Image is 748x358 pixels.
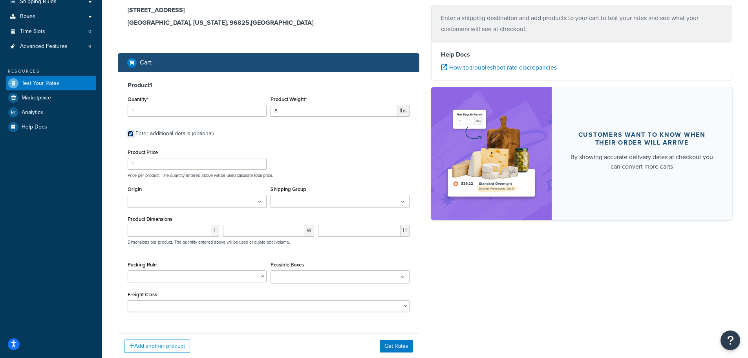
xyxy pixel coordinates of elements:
span: Analytics [22,109,43,116]
h2: Cart : [140,59,153,66]
p: Dimensions per product. The quantity entered above will be used calculate total volume. [126,239,290,245]
h3: Product 1 [128,81,410,89]
span: Test Your Rates [22,80,59,87]
label: Freight Class [128,292,157,297]
li: Advanced Features [6,39,96,54]
a: Help Docs [6,120,96,134]
div: Enter additional details (optional) [135,128,214,139]
a: Test Your Rates [6,76,96,90]
label: Shipping Group [271,186,306,192]
label: Origin [128,186,142,192]
p: Enter a shipping destination and add products to your cart to test your rates and see what your c... [441,13,723,35]
h3: [GEOGRAPHIC_DATA], [US_STATE], 96825 , [GEOGRAPHIC_DATA] [128,19,410,27]
span: Time Slots [20,28,45,35]
span: 0 [88,28,91,35]
span: 9 [88,43,91,50]
li: Time Slots [6,24,96,39]
img: feature-image-ddt-36eae7f7280da8017bfb280eaccd9c446f90b1fe08728e4019434db127062ab4.png [443,99,540,208]
span: Marketplace [22,95,51,101]
label: Product Price [128,149,158,155]
h3: [STREET_ADDRESS] [128,6,410,14]
button: Get Rates [380,340,413,352]
span: Advanced Features [20,43,68,50]
input: 0 [128,105,267,117]
span: W [304,225,314,237]
label: Possible Boxes [271,262,304,268]
div: Resources [6,68,96,75]
input: 0.00 [271,105,397,117]
a: How to troubleshoot rate discrepancies [441,63,557,72]
h4: Help Docs [441,50,723,59]
label: Product Weight* [271,96,307,102]
button: Open Resource Center [721,330,740,350]
p: Price per product. The quantity entered above will be used calculate total price. [126,173,411,178]
span: L [211,225,219,237]
input: Enter additional details (optional) [128,131,134,137]
button: Add another product [124,340,190,353]
a: Boxes [6,9,96,24]
label: Product Dimensions [128,216,172,222]
a: Analytics [6,105,96,119]
a: Advanced Features9 [6,39,96,54]
span: Help Docs [22,124,47,130]
span: lbs [397,105,410,117]
span: H [401,225,410,237]
label: Packing Rule [128,262,157,268]
a: Time Slots0 [6,24,96,39]
div: Customers want to know when their order will arrive [571,131,714,147]
a: Marketplace [6,91,96,105]
div: By showing accurate delivery dates at checkout you can convert more carts [571,152,714,171]
label: Quantity* [128,96,148,102]
span: Boxes [20,13,35,20]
